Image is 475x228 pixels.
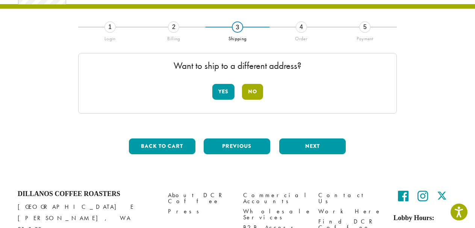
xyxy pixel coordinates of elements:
[333,33,397,42] div: Payment
[168,21,179,33] div: 2
[212,84,234,100] button: Yes
[393,214,457,222] h5: Lobby Hours:
[318,190,382,206] a: Contact Us
[359,21,371,33] div: 5
[206,33,269,42] div: Shipping
[18,190,157,198] h4: Dillanos Coffee Roasters
[232,21,243,33] div: 3
[129,138,195,154] button: Back to cart
[279,138,346,154] button: Next
[269,33,333,42] div: Order
[242,84,263,100] button: No
[243,206,307,222] a: Wholesale Services
[204,138,270,154] button: Previous
[142,33,206,42] div: Billing
[104,21,116,33] div: 1
[86,61,389,70] p: Want to ship to a different address?
[168,190,232,206] a: About DCR Coffee
[243,190,307,206] a: Commercial Accounts
[78,33,142,42] div: Login
[296,21,307,33] div: 4
[168,206,232,216] a: Press
[318,206,382,216] a: Work Here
